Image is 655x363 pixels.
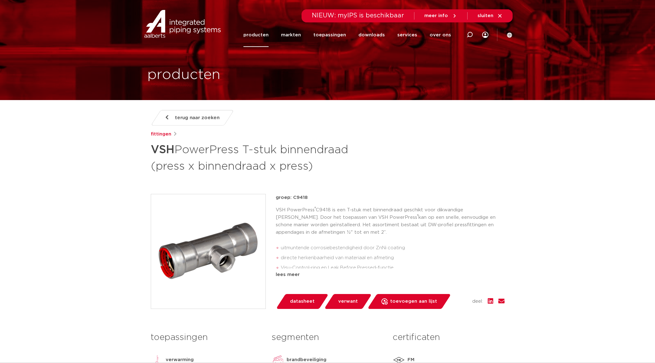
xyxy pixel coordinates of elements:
a: markten [281,23,301,47]
span: deel: [472,298,483,305]
a: over ons [430,23,451,47]
span: terug naar zoeken [175,113,219,123]
img: Product Image for VSH PowerPress T-stuk binnendraad (press x binnendraad x press) [151,194,265,309]
nav: Menu [243,23,451,47]
p: groep: C9418 [276,194,505,201]
span: NIEUW: myIPS is beschikbaar [312,12,404,19]
h3: toepassingen [151,331,262,344]
h3: segmenten [272,331,383,344]
h1: producten [147,65,220,85]
a: verwant [324,294,372,309]
a: datasheet [276,294,329,309]
li: directe herkenbaarheid van materiaal en afmeting [281,253,505,263]
strong: VSH [151,144,174,155]
h3: certificaten [393,331,504,344]
span: meer info [424,13,448,18]
li: Visu-Control-ring en Leak Before Pressed-functie [281,263,505,273]
sup: ® [417,214,418,218]
a: toepassingen [313,23,346,47]
a: downloads [358,23,385,47]
a: fittingen [151,131,171,138]
span: verwant [338,296,358,306]
a: meer info [424,13,457,19]
span: toevoegen aan lijst [390,296,437,306]
h1: PowerPress T-stuk binnendraad (press x binnendraad x press) [151,140,384,174]
span: sluiten [477,13,493,18]
li: uitmuntende corrosiebestendigheid door ZnNi coating [281,243,505,253]
a: producten [243,23,269,47]
p: VSH PowerPress C9418 is een T-stuk met binnendraad geschikt voor dikwandige [PERSON_NAME]. Door h... [276,206,505,236]
span: datasheet [290,296,315,306]
a: terug naar zoeken [150,110,234,126]
div: lees meer [276,271,505,278]
a: sluiten [477,13,503,19]
sup: ® [315,207,316,210]
a: services [397,23,417,47]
